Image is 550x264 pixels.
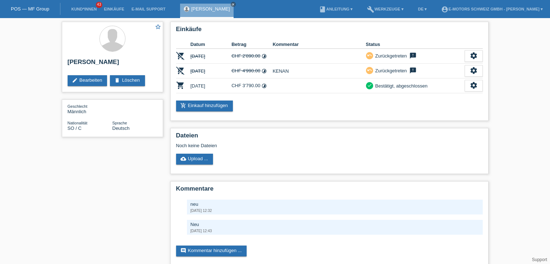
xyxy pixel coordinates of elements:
[367,53,372,58] i: undo
[191,209,479,213] div: [DATE] 12:32
[191,222,479,227] div: Neu
[68,104,88,108] span: Geschlecht
[100,7,128,11] a: Einkäufe
[373,52,407,60] div: Zurückgetreten
[367,6,374,13] i: build
[191,78,232,93] td: [DATE]
[68,7,100,11] a: Kund*innen
[68,125,82,131] span: Somalia / C / 20.10.2015
[176,101,233,111] a: add_shopping_cartEinkauf hinzufügen
[319,6,326,13] i: book
[409,52,417,59] i: feedback
[414,7,430,11] a: DE ▾
[373,67,407,74] div: Zurückgetreten
[273,40,366,49] th: Kommentar
[191,6,230,12] a: [PERSON_NAME]
[261,54,267,59] i: Fixe Raten (12 Raten)
[441,6,448,13] i: account_circle
[261,68,267,74] i: Fixe Raten (24 Raten)
[367,68,372,73] i: undo
[191,201,479,207] div: neu
[96,2,102,8] span: 43
[315,7,356,11] a: bookAnleitung ▾
[176,81,185,90] i: POSP00027057
[68,59,157,69] h2: [PERSON_NAME]
[367,83,372,88] i: check
[191,40,232,49] th: Datum
[191,229,479,233] div: [DATE] 12:43
[176,143,397,148] div: Noch keine Dateien
[128,7,169,11] a: E-Mail Support
[532,257,547,262] a: Support
[231,3,235,6] i: close
[191,49,232,64] td: [DATE]
[273,64,366,78] td: KENAN
[176,246,247,256] a: commentKommentar hinzufügen ...
[363,7,407,11] a: buildWerkzeuge ▾
[191,64,232,78] td: [DATE]
[176,185,483,196] h2: Kommentare
[231,64,273,78] td: CHF 4'990.00
[470,67,478,74] i: settings
[68,103,112,114] div: Männlich
[176,66,185,75] i: POSP00027053
[176,26,483,37] h2: Einkäufe
[155,24,161,30] i: star_border
[110,75,145,86] a: deleteLöschen
[176,154,213,165] a: cloud_uploadUpload ...
[112,125,130,131] span: Deutsch
[409,67,417,74] i: feedback
[470,81,478,89] i: settings
[114,77,120,83] i: delete
[112,121,127,125] span: Sprache
[366,40,465,49] th: Status
[373,82,428,90] div: Bestätigt, abgeschlossen
[155,24,161,31] a: star_border
[261,83,267,89] i: Fixe Raten (48 Raten)
[231,2,236,7] a: close
[68,75,107,86] a: editBearbeiten
[470,52,478,60] i: settings
[68,121,88,125] span: Nationalität
[231,78,273,93] td: CHF 3'790.00
[176,51,185,60] i: POSP00027052
[176,132,483,143] h2: Dateien
[72,77,78,83] i: edit
[180,156,186,162] i: cloud_upload
[231,40,273,49] th: Betrag
[180,248,186,254] i: comment
[438,7,546,11] a: account_circleE-Motors Schweiz GmbH - [PERSON_NAME] ▾
[231,49,273,64] td: CHF 2'890.00
[180,103,186,108] i: add_shopping_cart
[11,6,49,12] a: POS — MF Group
